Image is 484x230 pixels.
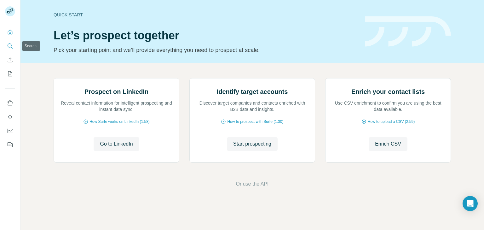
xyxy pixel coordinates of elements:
span: Start prospecting [233,140,271,148]
p: Pick your starting point and we’ll provide everything you need to prospect at scale. [54,46,357,55]
button: Go to LinkedIn [94,137,139,151]
button: Or use the API [236,180,268,188]
button: Feedback [5,139,15,150]
h2: Enrich your contact lists [351,87,425,96]
button: Start prospecting [227,137,278,151]
p: Reveal contact information for intelligent prospecting and instant data sync. [60,100,173,112]
span: How to upload a CSV (2:59) [368,119,415,124]
button: Quick start [5,26,15,38]
button: Dashboard [5,125,15,136]
p: Use CSV enrichment to confirm you are using the best data available. [332,100,444,112]
h1: Let’s prospect together [54,29,357,42]
p: Discover target companies and contacts enriched with B2B data and insights. [196,100,308,112]
span: Enrich CSV [375,140,401,148]
button: Search [5,40,15,52]
h2: Identify target accounts [217,87,288,96]
img: banner [365,16,451,47]
button: Use Surfe API [5,111,15,123]
button: Enrich CSV [5,54,15,66]
div: Open Intercom Messenger [463,196,478,211]
button: Use Surfe on LinkedIn [5,97,15,109]
span: Go to LinkedIn [100,140,133,148]
button: Enrich CSV [369,137,407,151]
span: How to prospect with Surfe (1:30) [227,119,283,124]
button: My lists [5,68,15,79]
h2: Prospect on LinkedIn [84,87,148,96]
div: Quick start [54,12,357,18]
span: How Surfe works on LinkedIn (1:58) [89,119,150,124]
